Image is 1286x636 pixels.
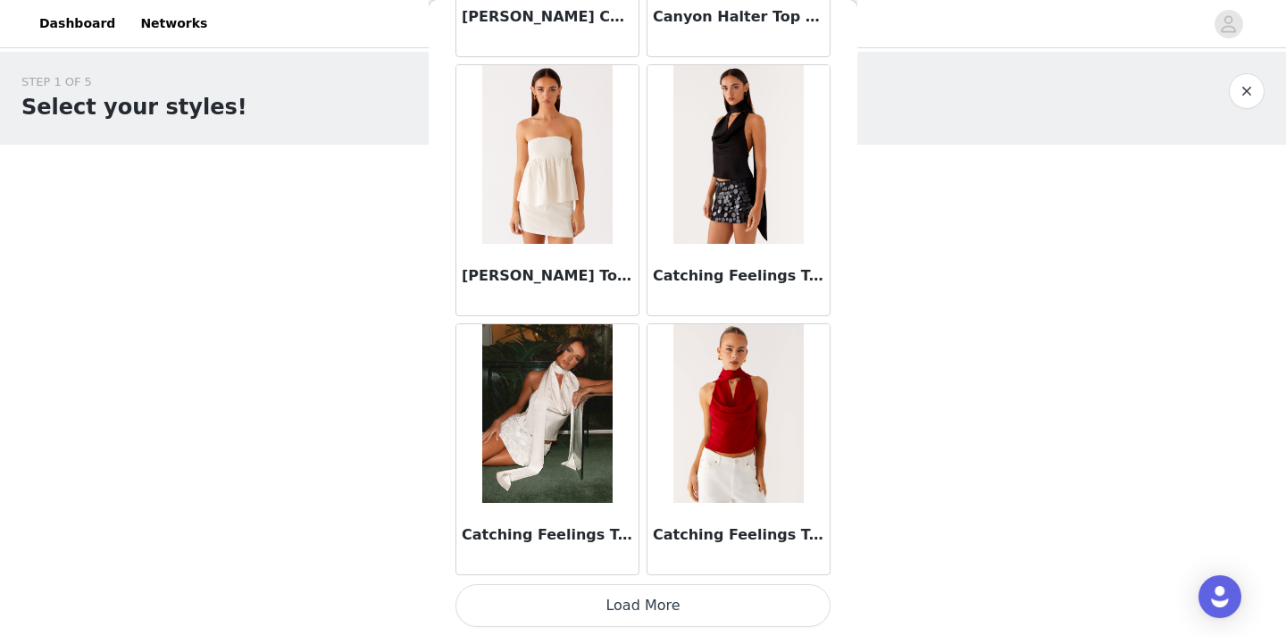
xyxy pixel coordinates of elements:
[482,65,612,244] img: Cassie Tube Top - Oat
[21,91,247,123] h1: Select your styles!
[653,6,824,28] h3: Canyon Halter Top - Black
[653,524,824,546] h3: Catching Feelings Top - Red
[29,4,126,44] a: Dashboard
[673,324,803,503] img: Catching Feelings Top - Red
[653,265,824,287] h3: Catching Feelings Top - Black
[129,4,218,44] a: Networks
[455,584,831,627] button: Load More
[462,6,633,28] h3: [PERSON_NAME] Corset Top - Plum
[482,324,612,503] img: Catching Feelings Top - Ivory
[1198,575,1241,618] div: Open Intercom Messenger
[462,265,633,287] h3: [PERSON_NAME] Top - Oat
[462,524,633,546] h3: Catching Feelings Top - Ivory
[1220,10,1237,38] div: avatar
[673,65,803,244] img: Catching Feelings Top - Black
[21,73,247,91] div: STEP 1 OF 5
